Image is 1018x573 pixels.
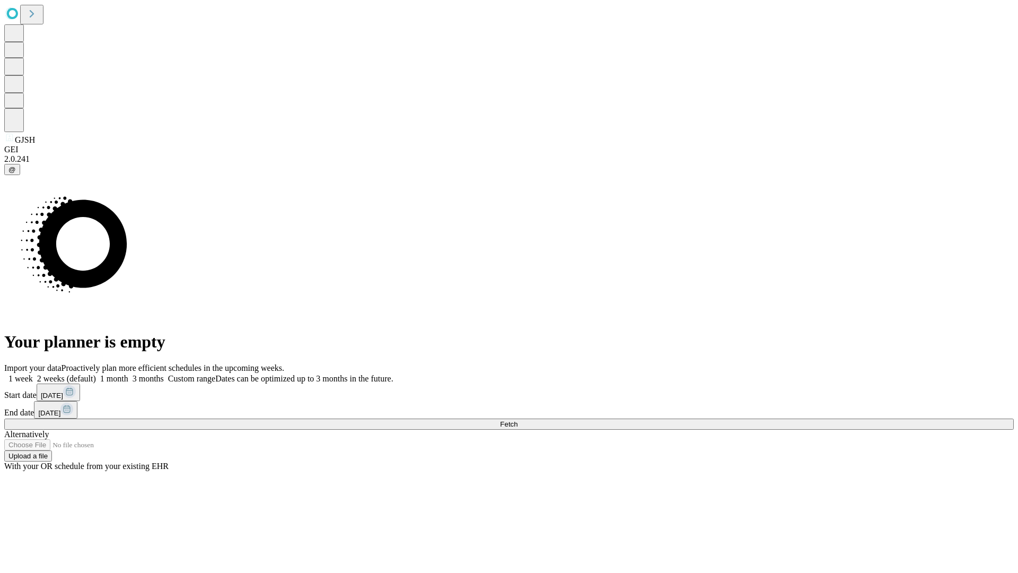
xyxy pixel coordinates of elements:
h1: Your planner is empty [4,332,1014,352]
span: [DATE] [38,409,60,417]
span: Fetch [500,420,517,428]
button: @ [4,164,20,175]
span: [DATE] [41,392,63,400]
div: End date [4,401,1014,419]
span: 3 months [133,374,164,383]
span: With your OR schedule from your existing EHR [4,462,169,471]
button: Upload a file [4,450,52,462]
span: 2 weeks (default) [37,374,96,383]
span: Dates can be optimized up to 3 months in the future. [215,374,393,383]
span: GJSH [15,135,35,144]
span: 1 month [100,374,128,383]
span: Proactively plan more efficient schedules in the upcoming weeks. [62,363,284,372]
button: [DATE] [34,401,77,419]
span: Import your data [4,363,62,372]
span: @ [8,166,16,173]
span: 1 week [8,374,33,383]
span: Custom range [168,374,215,383]
div: Start date [4,384,1014,401]
div: 2.0.241 [4,154,1014,164]
button: [DATE] [37,384,80,401]
span: Alternatively [4,430,49,439]
button: Fetch [4,419,1014,430]
div: GEI [4,145,1014,154]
